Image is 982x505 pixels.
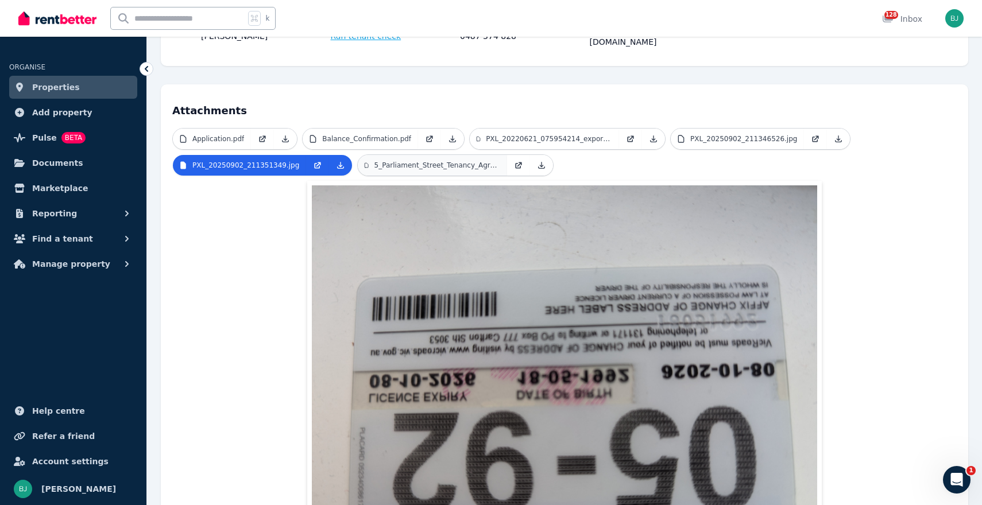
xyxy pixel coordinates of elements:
a: PulseBETA [9,126,137,149]
span: 1 [966,466,976,475]
h4: Attachments [172,96,957,119]
div: Inbox [882,13,922,25]
span: Properties [32,80,80,94]
span: Marketplace [32,181,88,195]
a: Download Attachment [274,129,297,149]
a: Refer a friend [9,425,137,448]
p: PXL_20250902_211351349.jpg [192,161,299,170]
a: Application.pdf [173,129,251,149]
a: Download Attachment [827,129,850,149]
span: [PERSON_NAME] [41,482,116,496]
img: Bom Jin [14,480,32,498]
span: Documents [32,156,83,170]
p: PXL_20250902_211346526.jpg [690,134,797,143]
span: Help centre [32,404,85,418]
a: Open in new Tab [619,129,642,149]
button: Manage property [9,252,137,275]
a: PXL_20250902_211351349.jpg [173,155,306,176]
a: Account settings [9,450,137,473]
a: Marketplace [9,177,137,200]
a: Open in new Tab [418,129,441,149]
span: Manage property [32,257,110,271]
a: 5_Parliament_Street_Tenancy_Agreement_Romy.docx.pdf [358,155,507,176]
a: Download Attachment [642,129,665,149]
span: k [265,14,269,23]
a: Download Attachment [441,129,464,149]
a: PXL_20250902_211346526.jpg [671,129,804,149]
button: Reporting [9,202,137,225]
span: Reporting [32,207,77,220]
a: Add property [9,101,137,124]
a: Open in new Tab [306,155,329,176]
span: Find a tenant [32,232,93,246]
span: BETA [61,132,86,143]
a: Balance_Confirmation.pdf [303,129,418,149]
img: RentBetter [18,10,96,27]
a: Help centre [9,399,137,422]
img: Bom Jin [945,9,964,28]
span: 128 [884,11,898,19]
a: Open in new Tab [251,129,274,149]
a: Download Attachment [329,155,352,176]
span: ORGANISE [9,63,45,71]
a: Open in new Tab [804,129,827,149]
a: Documents [9,151,137,174]
span: Add property [32,106,92,119]
span: Pulse [32,131,57,145]
a: PXL_20220621_075954214_exported_1756962811438.jpg [470,129,619,149]
iframe: Intercom live chat [943,466,971,494]
a: Download Attachment [530,155,553,176]
button: Find a tenant [9,227,137,250]
a: Properties [9,76,137,99]
p: Application.pdf [192,134,244,143]
a: Open in new Tab [507,155,530,176]
p: PXL_20220621_075954214_exported_1756962811438.jpg [486,134,612,143]
p: 5_Parliament_Street_Tenancy_Agreement_Romy.docx.pdf [374,161,501,170]
p: Balance_Confirmation.pdf [322,134,411,143]
span: Account settings [32,454,109,468]
span: Refer a friend [32,429,95,443]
